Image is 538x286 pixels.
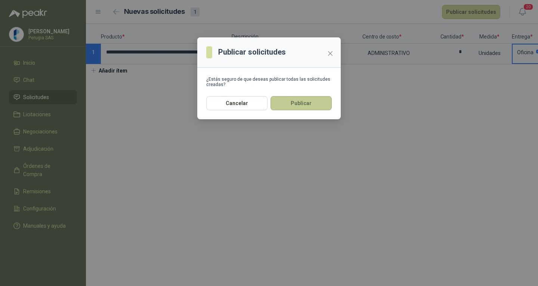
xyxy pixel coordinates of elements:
[270,96,332,110] button: Publicar
[206,77,332,87] div: ¿Estás seguro de que deseas publicar todas las solicitudes creadas?
[218,46,286,58] h3: Publicar solicitudes
[327,50,333,56] span: close
[324,47,336,59] button: Close
[206,96,268,110] button: Cancelar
